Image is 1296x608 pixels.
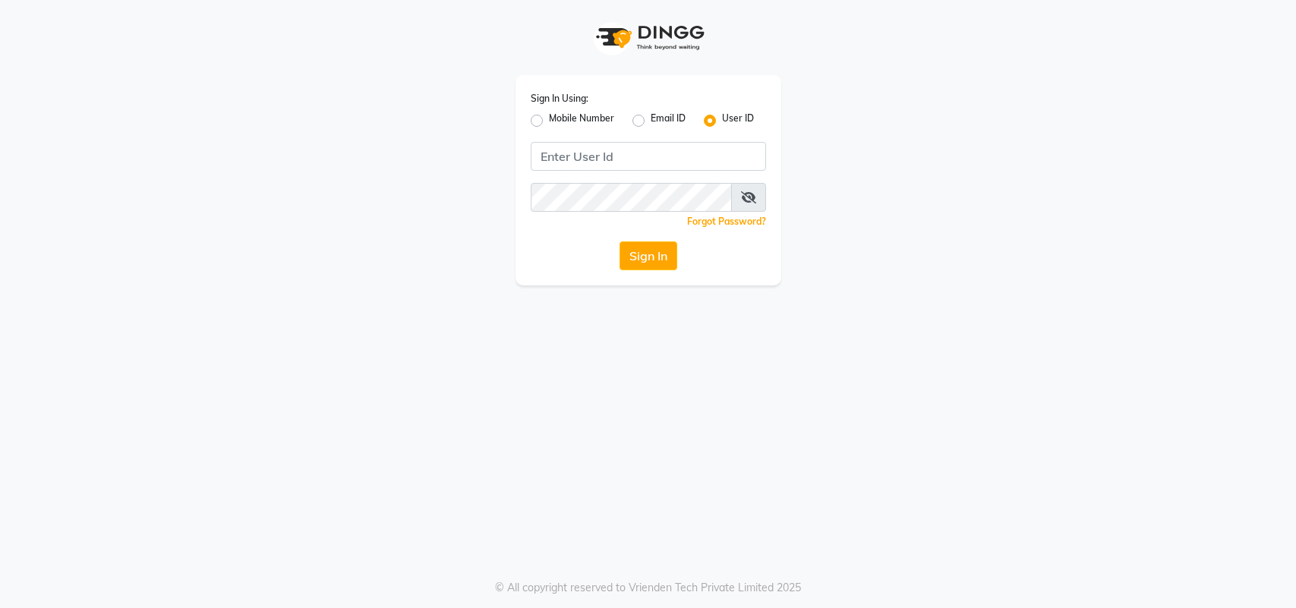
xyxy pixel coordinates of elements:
label: User ID [722,112,754,130]
label: Sign In Using: [531,92,588,106]
label: Mobile Number [549,112,614,130]
img: logo1.svg [588,15,709,60]
a: Forgot Password? [687,216,766,227]
button: Sign In [620,241,677,270]
label: Email ID [651,112,686,130]
input: Username [531,183,732,212]
input: Username [531,142,766,171]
